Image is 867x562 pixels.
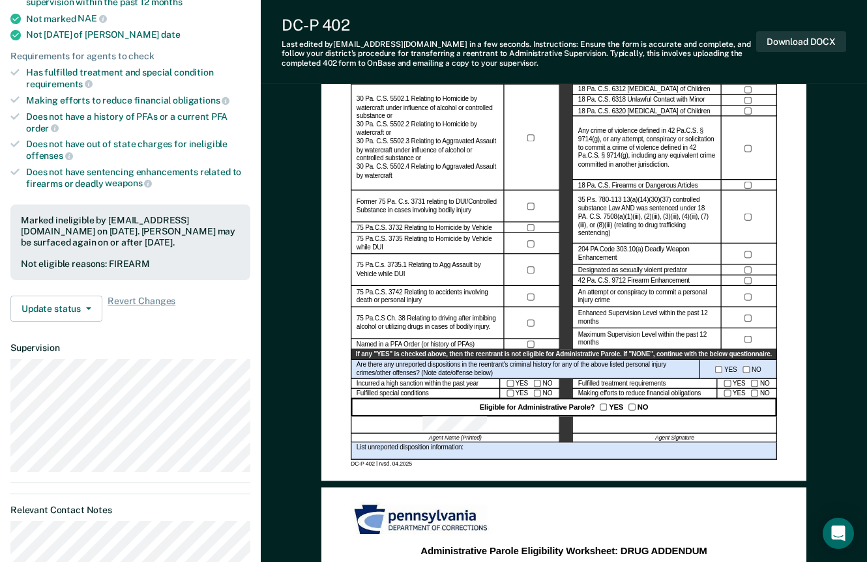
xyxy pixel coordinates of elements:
span: date [161,29,180,40]
dt: Supervision [10,343,250,354]
label: 18 Pa. C.S. 6318 Unlawful Contact with Minor [578,96,705,105]
label: Designated as sexually violent predator [578,266,687,275]
div: Marked ineligible by [EMAIL_ADDRESS][DOMAIN_NAME] on [DATE]. [PERSON_NAME] may be surfaced again ... [21,215,240,247]
label: Any crime of violence defined in 42 Pa.C.S. § 9714(g), or any attempt, conspiracy or solicitation... [578,127,716,169]
button: Download DOCX [756,31,846,53]
div: Not eligible reasons: FIREARM [21,259,240,270]
label: 30 Pa. C.S. 5502.1 Relating to Homicide by watercraft under influence of alcohol or controlled su... [357,95,499,180]
span: weapons [105,178,152,188]
div: Not marked [26,13,250,25]
label: 18 Pa. C.S. 6320 [MEDICAL_DATA] of Children [578,107,711,115]
div: Does not have out of state charges for ineligible [26,139,250,161]
label: Maximum Supervision Level within the past 12 months [578,331,716,348]
span: in a few seconds [469,40,529,49]
span: requirements [26,79,93,89]
dt: Relevant Contact Notes [10,505,250,516]
div: DC-P 402 | rvsd. 04.2025 [351,460,777,467]
label: 75 Pa.C.S. 3732 Relating to Homicide by Vehicle [357,223,492,232]
div: Fulfilled treatment requirements [572,378,717,389]
button: Update status [10,296,102,322]
div: Are there any unreported dispositions in the reentrant's criminal history for any of the above li... [351,360,700,379]
div: Making efforts to reduce financial obligations [572,389,717,399]
div: Administrative Parole Eligibility Worksheet: DRUG ADDENDUM [358,545,771,558]
div: YES NO [700,360,777,379]
div: Does not have a history of PFAs or a current PFA order [26,111,250,133]
label: 18 Pa. C.S. Firearms or Dangerous Articles [578,181,698,190]
div: Eligible for Administrative Parole? YES NO [351,399,777,416]
div: Last edited by [EMAIL_ADDRESS][DOMAIN_NAME] . Instructions: Ensure the form is accurate and compl... [282,40,756,68]
div: YES NO [717,389,777,399]
label: Enhanced Supervision Level within the past 12 months [578,309,716,326]
div: YES NO [500,389,560,399]
div: List unreported disposition information: [351,442,777,460]
div: Open Intercom Messenger [823,518,854,549]
div: Fulfilled special conditions [351,389,500,399]
label: Former 75 Pa. C.s. 3731 relating to DUI/Controlled Substance in cases involving bodily injury [357,198,499,215]
label: An attempt or conspiracy to commit a personal injury crime [578,288,716,305]
div: YES NO [500,378,560,389]
div: DC-P 402 [282,16,756,35]
div: If any "YES" is checked above, then the reentrant is not eligible for Administrative Parole. If "... [351,350,777,360]
span: obligations [173,95,229,105]
div: Requirements for agents to check [10,51,250,62]
div: Has fulfilled treatment and special condition [26,67,250,89]
span: NAE [78,13,106,23]
div: Agent Name (Printed) [351,434,559,442]
label: Named in a PFA Order (or history of PFAs) [357,341,475,349]
label: 75 Pa.C.S. 3735 Relating to Homicide by Vehicle while DUI [357,235,499,252]
label: 35 P.s. 780-113 13(a)(14)(30)(37) controlled substance Law AND was sentenced under 18 PA. C.S. 75... [578,196,716,238]
div: Does not have sentencing enhancements related to firearms or deadly [26,167,250,189]
div: Not [DATE] of [PERSON_NAME] [26,29,250,40]
img: PDOC Logo [351,502,493,539]
label: 75 Pa.C.S. 3742 Relating to accidents involving death or personal injury [357,288,499,305]
label: 75 Pa.C.S Ch. 38 Relating to driving after imbibing alcohol or utilizing drugs in cases of bodily... [357,315,499,331]
label: 42 Pa. C.S. 9712 Firearm Enhancement [578,277,690,285]
div: Making efforts to reduce financial [26,94,250,106]
div: Incurred a high sanction within the past year [351,378,500,389]
label: 75 Pa.C.s. 3735.1 Relating to Agg Assault by Vehicle while DUI [357,262,499,279]
div: Agent Signature [572,434,777,442]
div: YES NO [717,378,777,389]
label: 18 Pa. C.S. 6312 [MEDICAL_DATA] of Children [578,86,711,94]
span: offenses [26,150,73,161]
span: Revert Changes [108,296,175,322]
label: 204 PA Code 303.10(a) Deadly Weapon Enhancement [578,246,716,263]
